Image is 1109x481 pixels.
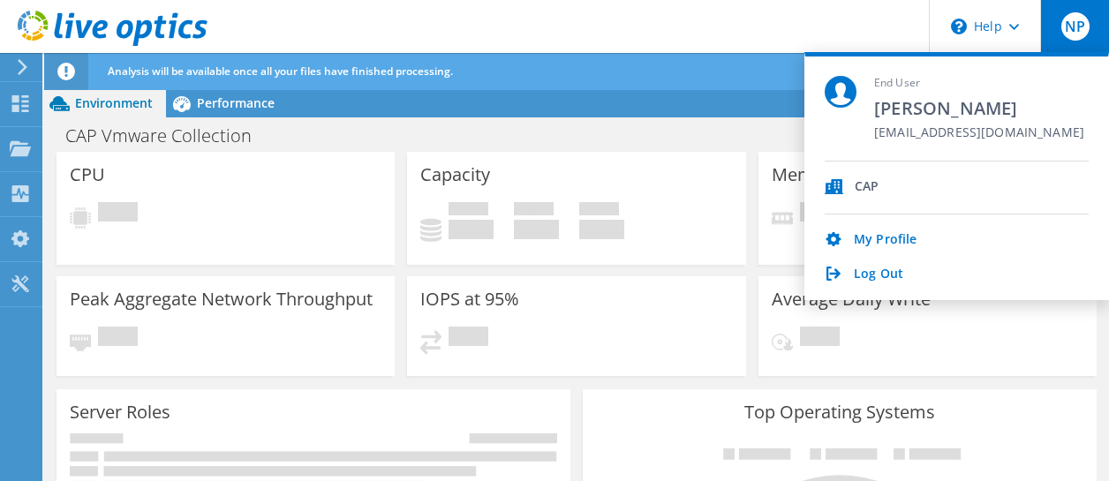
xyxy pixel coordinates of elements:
[951,19,967,34] svg: \n
[874,96,1084,120] span: [PERSON_NAME]
[70,289,373,309] h3: Peak Aggregate Network Throughput
[579,202,619,220] span: Total
[772,289,931,309] h3: Average Daily Write
[514,202,554,220] span: Free
[514,220,559,239] h4: 0 GiB
[855,179,879,196] div: CAP
[449,327,488,350] span: Pending
[57,126,279,146] h1: CAP Vmware Collection
[800,202,840,226] span: Pending
[70,402,170,422] h3: Server Roles
[108,64,453,79] span: Analysis will be available once all your files have finished processing.
[854,232,917,249] a: My Profile
[98,327,138,350] span: Pending
[449,220,494,239] h4: 0 GiB
[449,202,488,220] span: Used
[70,165,105,184] h3: CPU
[420,165,490,184] h3: Capacity
[596,402,1083,422] h3: Top Operating Systems
[98,202,138,226] span: Pending
[772,165,841,184] h3: Memory
[874,76,1084,91] span: End User
[197,94,275,111] span: Performance
[579,220,624,239] h4: 0 GiB
[420,289,519,309] h3: IOPS at 95%
[800,327,840,350] span: Pending
[874,125,1084,142] span: [EMAIL_ADDRESS][DOMAIN_NAME]
[1061,12,1090,41] span: NP
[75,94,153,111] span: Environment
[854,267,903,283] a: Log Out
